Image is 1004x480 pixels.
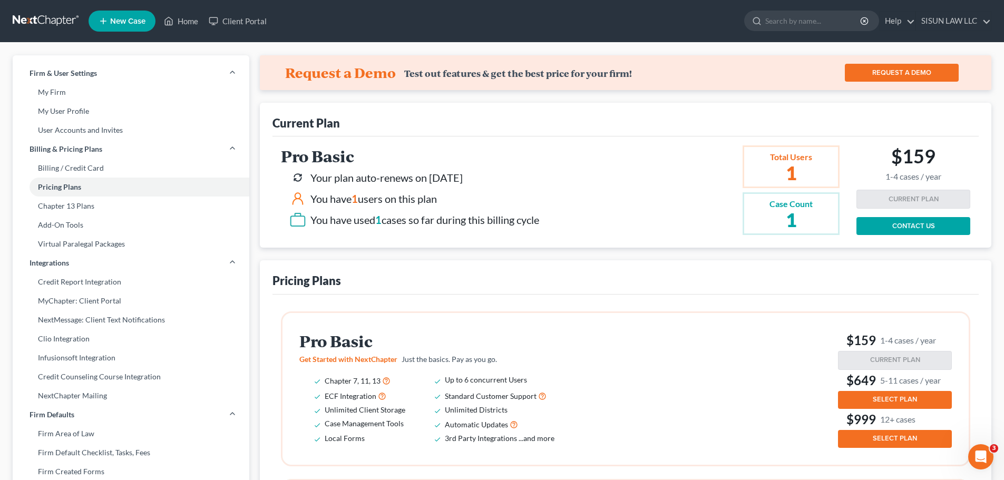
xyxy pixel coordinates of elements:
[916,12,991,31] a: SISUN LAW LLC
[30,409,74,420] span: Firm Defaults
[769,210,813,229] h2: 1
[13,272,249,291] a: Credit Report Integration
[880,12,915,31] a: Help
[285,64,396,81] h4: Request a Demo
[325,405,405,414] span: Unlimited Client Storage
[13,329,249,348] a: Clio Integration
[13,102,249,121] a: My User Profile
[13,64,249,83] a: Firm & User Settings
[404,68,632,79] div: Test out features & get the best price for your firm!
[375,213,382,226] span: 1
[445,391,537,400] span: Standard Customer Support
[13,348,249,367] a: Infusionsoft Integration
[30,258,69,268] span: Integrations
[769,198,813,210] div: Case Count
[13,424,249,443] a: Firm Area of Law
[272,273,341,288] div: Pricing Plans
[13,310,249,329] a: NextMessage: Client Text Notifications
[13,140,249,159] a: Billing & Pricing Plans
[445,405,508,414] span: Unlimited Districts
[30,144,102,154] span: Billing & Pricing Plans
[299,355,397,364] span: Get Started with NextChapter
[13,83,249,102] a: My Firm
[310,170,463,185] div: Your plan auto-renews on [DATE]
[281,148,539,165] h2: Pro Basic
[838,391,952,409] button: SELECT PLAN
[310,212,539,228] div: You have used cases so far during this billing cycle
[13,443,249,462] a: Firm Default Checklist, Tasks, Fees
[845,64,959,82] a: REQUEST A DEMO
[519,434,554,443] span: ...and more
[769,151,813,163] div: Total Users
[352,192,358,205] span: 1
[325,391,376,400] span: ECF Integration
[13,159,249,178] a: Billing / Credit Card
[402,355,497,364] span: Just the basics. Pay as you go.
[13,197,249,215] a: Chapter 13 Plans
[13,121,249,140] a: User Accounts and Invites
[13,178,249,197] a: Pricing Plans
[990,444,998,453] span: 3
[13,215,249,234] a: Add-On Tools
[880,375,941,386] small: 5-11 cases / year
[325,434,365,443] span: Local Forms
[769,163,813,182] h2: 1
[13,291,249,310] a: MyChapter: Client Portal
[880,414,915,425] small: 12+ cases
[885,172,941,182] small: 1-4 cases / year
[856,190,970,209] button: CURRENT PLAN
[13,234,249,253] a: Virtual Paralegal Packages
[765,11,862,31] input: Search by name...
[159,12,203,31] a: Home
[873,434,917,443] span: SELECT PLAN
[838,411,952,428] h3: $999
[310,191,437,207] div: You have users on this plan
[873,395,917,404] span: SELECT PLAN
[838,430,952,448] button: SELECT PLAN
[880,335,936,346] small: 1-4 cases / year
[838,372,952,389] h3: $649
[445,420,508,429] span: Automatic Updates
[870,356,920,364] span: CURRENT PLAN
[856,217,970,235] a: CONTACT US
[838,351,952,370] button: CURRENT PLAN
[272,115,340,131] div: Current Plan
[968,444,993,469] iframe: Intercom live chat
[13,367,249,386] a: Credit Counseling Course Integration
[445,375,527,384] span: Up to 6 concurrent Users
[325,376,381,385] span: Chapter 7, 11, 13
[203,12,272,31] a: Client Portal
[838,332,952,349] h3: $159
[885,145,941,181] h2: $159
[445,434,517,443] span: 3rd Party Integrations
[13,253,249,272] a: Integrations
[325,419,404,428] span: Case Management Tools
[299,332,569,350] h2: Pro Basic
[30,68,97,79] span: Firm & User Settings
[110,17,145,25] span: New Case
[13,386,249,405] a: NextChapter Mailing
[13,405,249,424] a: Firm Defaults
